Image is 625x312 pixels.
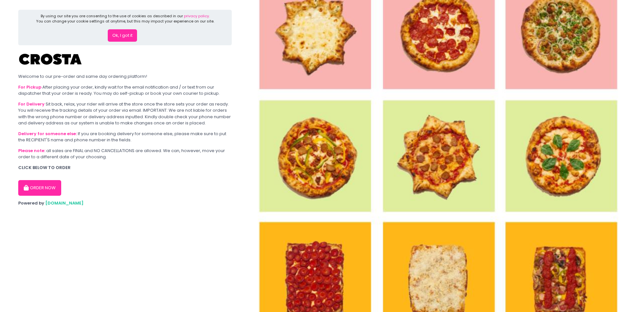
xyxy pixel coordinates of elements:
a: privacy policy. [184,13,210,19]
b: For Pickup [18,84,41,90]
b: Please note: [18,148,45,154]
div: Sit back, relax, your rider will arrive at the store once the store sets your order as ready. You... [18,101,232,126]
b: Delivery for someone else: [18,131,77,137]
div: Powered by [18,200,232,206]
div: By using our site you are consenting to the use of cookies as described in our You can change you... [36,13,214,24]
a: [DOMAIN_NAME] [45,200,84,206]
button: ORDER NOW [18,180,61,196]
div: If you are booking delivery for someone else, please make sure to put the RECIPIENT'S name and ph... [18,131,232,143]
div: After placing your order, kindly wait for the email notification and / or text from our dispatche... [18,84,232,97]
button: Ok, I got it [108,29,137,42]
b: For Delivery [18,101,45,107]
div: Welcome to our pre-order and same day ordering platform! [18,73,232,80]
div: CLICK BELOW TO ORDER [18,164,232,171]
img: Crosta Pizzeria [18,50,83,69]
div: all sales are FINAL and NO CANCELLATIONS are allowed. We can, however, move your order to a diffe... [18,148,232,160]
